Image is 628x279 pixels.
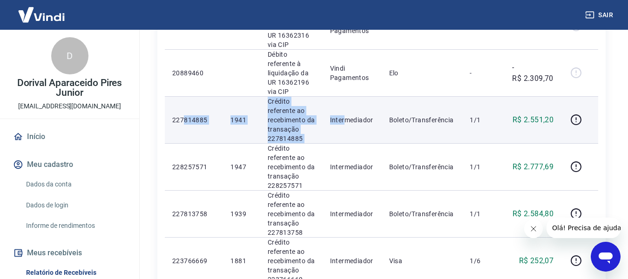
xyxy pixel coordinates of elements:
[11,243,128,263] button: Meus recebíveis
[268,50,315,96] p: Débito referente à liquidação da UR 16362196 via CIP
[330,162,374,172] p: Intermediador
[547,218,621,238] iframe: Mensagem da empresa
[172,68,216,78] p: 20889460
[230,115,252,125] p: 1941
[512,62,554,84] p: -R$ 2.309,70
[22,175,128,194] a: Dados da conta
[330,256,374,266] p: Intermediador
[513,161,554,173] p: R$ 2.777,69
[513,114,554,126] p: R$ 2.551,20
[389,68,455,78] p: Elo
[470,162,497,172] p: 1/1
[172,256,216,266] p: 223766669
[330,115,374,125] p: Intermediador
[230,209,252,219] p: 1939
[172,162,216,172] p: 228257571
[470,68,497,78] p: -
[591,242,621,272] iframe: Botão para abrir a janela de mensagens
[268,144,315,190] p: Crédito referente ao recebimento da transação 228257571
[22,216,128,235] a: Informe de rendimentos
[470,256,497,266] p: 1/6
[51,37,88,74] div: D
[18,101,121,111] p: [EMAIL_ADDRESS][DOMAIN_NAME]
[470,115,497,125] p: 1/1
[389,209,455,219] p: Boleto/Transferência
[230,256,252,266] p: 1881
[7,78,132,98] p: Dorival Aparaceido Pires Junior
[6,7,78,14] span: Olá! Precisa de ajuda?
[172,209,216,219] p: 227813758
[519,255,554,266] p: R$ 252,07
[330,64,374,82] p: Vindi Pagamentos
[230,162,252,172] p: 1947
[268,191,315,237] p: Crédito referente ao recebimento da transação 227813758
[11,154,128,175] button: Meu cadastro
[470,209,497,219] p: 1/1
[513,208,554,219] p: R$ 2.584,80
[389,162,455,172] p: Boleto/Transferência
[524,219,543,238] iframe: Fechar mensagem
[389,256,455,266] p: Visa
[389,115,455,125] p: Boleto/Transferência
[172,115,216,125] p: 227814885
[22,196,128,215] a: Dados de login
[11,0,72,29] img: Vindi
[11,126,128,147] a: Início
[330,209,374,219] p: Intermediador
[268,97,315,143] p: Crédito referente ao recebimento da transação 227814885
[583,7,617,24] button: Sair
